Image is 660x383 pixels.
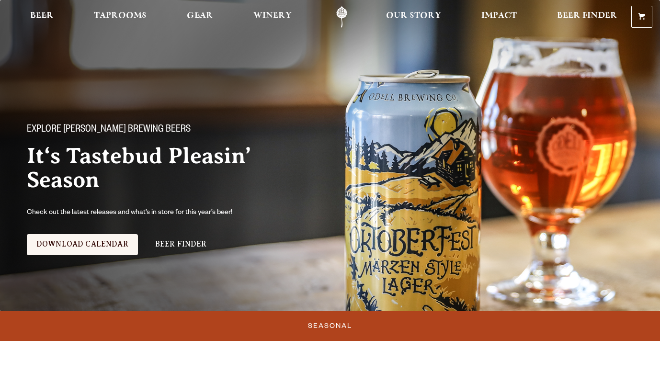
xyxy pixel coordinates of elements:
h2: It‘s Tastebud Pleasin’ Season [27,144,326,192]
a: Beer Finder [551,6,624,28]
a: Our Story [380,6,447,28]
span: Gear [187,12,213,20]
a: Download Calendar [27,234,138,255]
span: Explore [PERSON_NAME] Brewing Beers [27,124,191,136]
a: Odell Home [324,6,360,28]
span: Winery [253,12,292,20]
span: Taprooms [94,12,147,20]
span: Our Story [386,12,441,20]
span: Beer Finder [557,12,617,20]
p: Check out the latest releases and what’s in store for this year’s beer! [27,207,272,219]
span: Impact [481,12,517,20]
a: Beer Finder [146,234,216,255]
a: Taprooms [88,6,153,28]
a: Impact [475,6,523,28]
a: Gear [181,6,219,28]
a: Seasonal [304,315,356,337]
a: Beer [24,6,60,28]
a: Winery [247,6,298,28]
span: Beer [30,12,54,20]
